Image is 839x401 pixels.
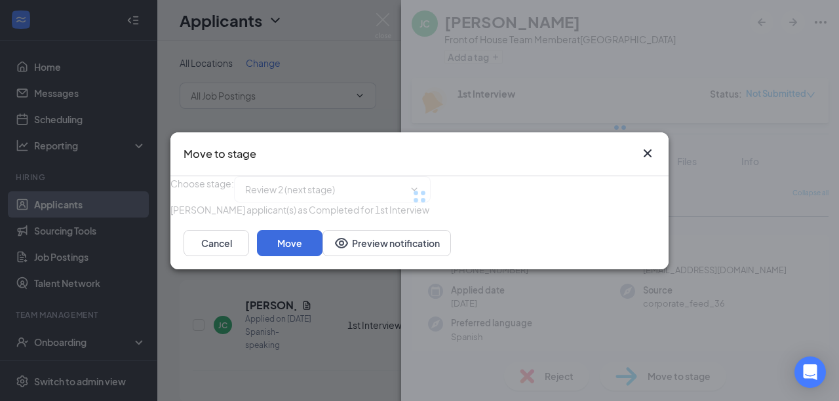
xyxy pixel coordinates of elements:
svg: Cross [640,145,655,161]
button: Close [640,145,655,161]
button: Cancel [184,229,249,256]
svg: Eye [334,235,349,250]
button: Preview notificationEye [322,229,451,256]
button: Move [257,229,322,256]
div: Open Intercom Messenger [794,356,826,388]
h3: Move to stage [184,145,256,162]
